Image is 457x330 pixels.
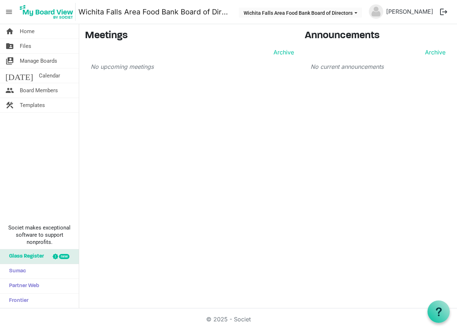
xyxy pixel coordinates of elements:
img: no-profile-picture.svg [369,4,383,19]
button: logout [436,4,451,19]
a: Archive [422,48,445,57]
p: No current announcements [311,62,445,71]
h3: Announcements [305,30,451,42]
span: Templates [20,98,45,112]
span: Partner Web [5,279,39,293]
span: Glass Register [5,249,44,264]
img: My Board View Logo [18,3,76,21]
a: Archive [271,48,294,57]
span: [DATE] [5,68,33,83]
a: © 2025 - Societ [206,316,251,323]
span: people [5,83,14,98]
span: menu [2,5,16,19]
h3: Meetings [85,30,294,42]
span: home [5,24,14,39]
a: [PERSON_NAME] [383,4,436,19]
span: Sumac [5,264,26,278]
span: Home [20,24,35,39]
span: Manage Boards [20,54,57,68]
span: switch_account [5,54,14,68]
span: Societ makes exceptional software to support nonprofits. [3,224,76,246]
button: Wichita Falls Area Food Bank Board of Directors dropdownbutton [239,8,362,18]
span: construction [5,98,14,112]
span: Board Members [20,83,58,98]
span: Frontier [5,294,28,308]
span: Files [20,39,31,53]
div: new [59,254,69,259]
span: folder_shared [5,39,14,53]
a: Wichita Falls Area Food Bank Board of Directors [78,5,232,19]
span: Calendar [39,68,60,83]
p: No upcoming meetings [91,62,294,71]
a: My Board View Logo [18,3,78,21]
